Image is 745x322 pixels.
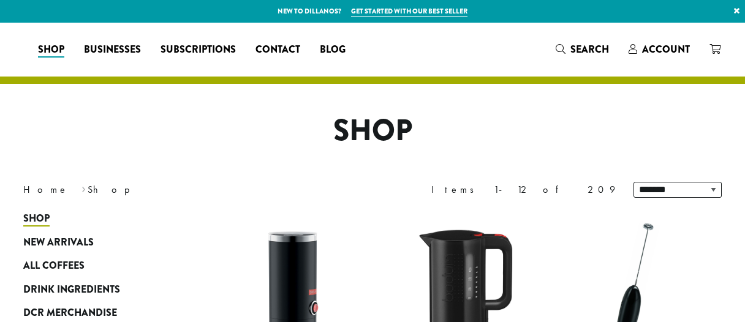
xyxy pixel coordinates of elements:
[161,42,236,58] span: Subscriptions
[38,42,64,58] span: Shop
[23,183,69,196] a: Home
[431,182,615,197] div: Items 1-12 of 209
[642,42,690,56] span: Account
[23,282,120,298] span: Drink Ingredients
[23,182,354,197] nav: Breadcrumb
[84,42,141,58] span: Businesses
[23,277,170,301] a: Drink Ingredients
[23,235,94,250] span: New Arrivals
[23,211,50,227] span: Shop
[570,42,609,56] span: Search
[320,42,346,58] span: Blog
[351,6,467,17] a: Get started with our best seller
[23,254,170,277] a: All Coffees
[23,231,170,254] a: New Arrivals
[546,39,619,59] a: Search
[23,207,170,230] a: Shop
[255,42,300,58] span: Contact
[14,113,731,149] h1: Shop
[28,40,74,59] a: Shop
[23,305,117,321] span: DCR Merchandise
[81,178,86,197] span: ›
[23,258,85,274] span: All Coffees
